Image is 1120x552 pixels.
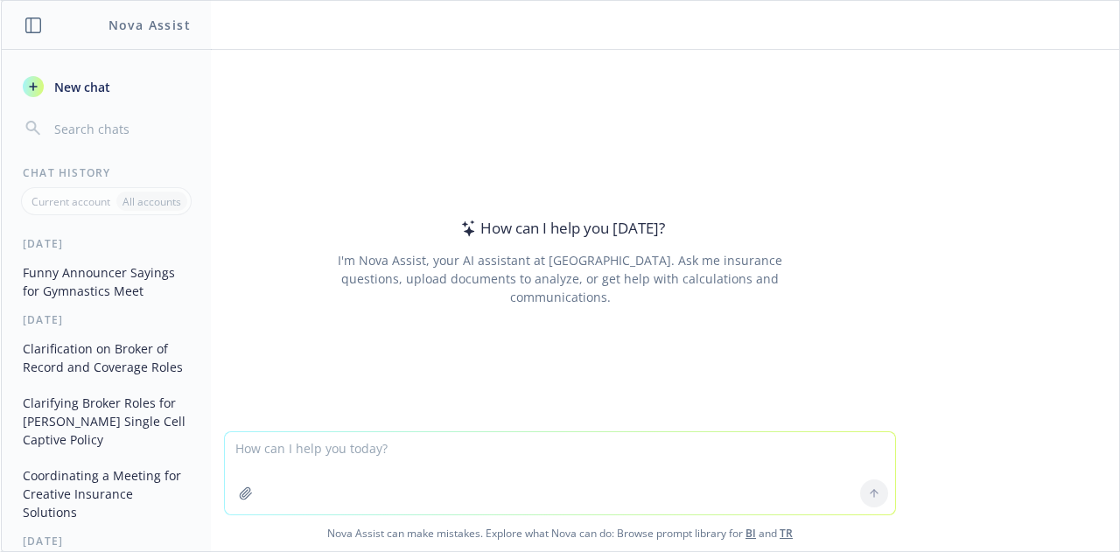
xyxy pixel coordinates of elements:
[16,388,197,454] button: Clarifying Broker Roles for [PERSON_NAME] Single Cell Captive Policy
[16,334,197,381] button: Clarification on Broker of Record and Coverage Roles
[16,258,197,305] button: Funny Announcer Sayings for Gymnastics Meet
[2,165,211,180] div: Chat History
[2,312,211,327] div: [DATE]
[51,78,110,96] span: New chat
[313,251,806,306] div: I'm Nova Assist, your AI assistant at [GEOGRAPHIC_DATA]. Ask me insurance questions, upload docum...
[2,534,211,549] div: [DATE]
[456,217,665,240] div: How can I help you [DATE]?
[16,461,197,527] button: Coordinating a Meeting for Creative Insurance Solutions
[51,116,190,141] input: Search chats
[8,515,1112,551] span: Nova Assist can make mistakes. Explore what Nova can do: Browse prompt library for and
[780,526,793,541] a: TR
[31,194,110,209] p: Current account
[2,236,211,251] div: [DATE]
[122,194,181,209] p: All accounts
[108,16,191,34] h1: Nova Assist
[745,526,756,541] a: BI
[16,71,197,102] button: New chat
